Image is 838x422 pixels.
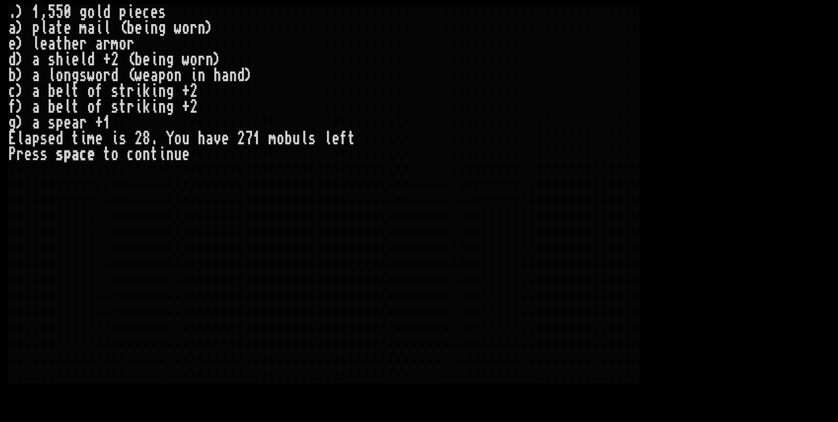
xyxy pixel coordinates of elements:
div: n [158,99,166,115]
div: p [32,131,40,147]
div: d [103,4,111,20]
div: k [142,99,150,115]
div: i [111,131,119,147]
div: d [8,52,16,68]
div: b [127,20,135,36]
div: i [150,83,158,99]
div: ( [127,52,135,68]
div: t [71,99,79,115]
div: h [213,68,221,83]
div: p [119,4,127,20]
div: r [127,36,135,52]
div: e [64,20,71,36]
div: e [87,147,95,162]
div: a [32,115,40,131]
div: g [158,20,166,36]
div: m [269,131,277,147]
div: ) [16,4,24,20]
div: e [24,147,32,162]
div: c [127,147,135,162]
div: e [221,131,229,147]
div: d [111,68,119,83]
div: k [142,83,150,99]
div: 1 [253,131,261,147]
div: s [56,147,64,162]
div: o [56,68,64,83]
div: s [111,99,119,115]
div: o [87,4,95,20]
div: d [87,52,95,68]
div: s [79,68,87,83]
div: h [198,131,206,147]
div: i [127,4,135,20]
div: l [40,20,48,36]
div: g [166,52,174,68]
div: i [142,20,150,36]
div: p [158,68,166,83]
div: l [16,131,24,147]
div: + [103,52,111,68]
div: a [24,131,32,147]
div: e [56,83,64,99]
div: a [71,147,79,162]
div: t [348,131,355,147]
div: a [32,68,40,83]
div: e [56,99,64,115]
div: a [71,115,79,131]
div: e [95,131,103,147]
div: l [32,36,40,52]
div: g [8,115,16,131]
div: o [182,20,190,36]
div: ) [16,20,24,36]
div: w [174,20,182,36]
div: i [150,52,158,68]
div: 7 [245,131,253,147]
div: e [135,4,142,20]
div: a [206,131,213,147]
div: t [103,147,111,162]
div: 2 [237,131,245,147]
div: + [95,115,103,131]
div: e [64,115,71,131]
div: r [103,36,111,52]
div: u [182,131,190,147]
div: o [95,68,103,83]
div: o [119,36,127,52]
div: 5 [48,4,56,20]
div: n [229,68,237,83]
div: a [32,83,40,99]
div: a [221,68,229,83]
div: r [16,147,24,162]
div: a [87,20,95,36]
div: l [324,131,332,147]
div: Y [166,131,174,147]
div: r [127,83,135,99]
div: s [308,131,316,147]
div: r [79,115,87,131]
div: s [158,4,166,20]
div: w [182,52,190,68]
div: s [119,131,127,147]
div: i [158,147,166,162]
div: 1 [32,4,40,20]
div: v [213,131,221,147]
div: n [158,83,166,99]
div: n [198,20,206,36]
div: e [48,131,56,147]
div: ( [127,68,135,83]
div: f [8,99,16,115]
div: . [8,4,16,20]
div: i [95,20,103,36]
div: l [103,20,111,36]
div: c [8,83,16,99]
div: h [64,36,71,52]
div: 8 [142,131,150,147]
div: g [166,99,174,115]
div: f [340,131,348,147]
div: n [166,147,174,162]
div: 5 [56,4,64,20]
div: a [48,20,56,36]
div: l [79,52,87,68]
div: o [111,147,119,162]
div: l [300,131,308,147]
